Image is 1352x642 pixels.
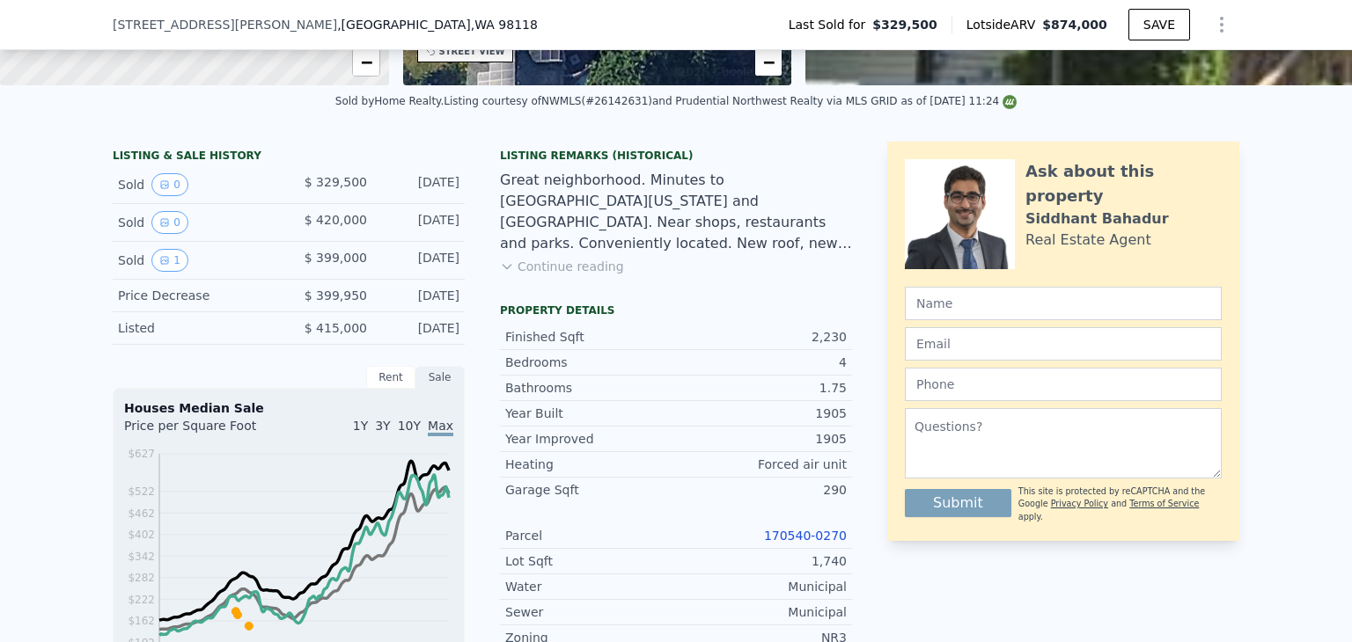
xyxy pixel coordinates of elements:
div: Price per Square Foot [124,417,289,445]
tspan: $402 [128,529,155,541]
div: Municipal [676,578,847,595]
span: $329,500 [872,16,937,33]
tspan: $522 [128,485,155,498]
tspan: $222 [128,594,155,606]
span: $ 399,000 [305,251,367,265]
div: 1905 [676,405,847,422]
a: 170540-0270 [764,529,847,543]
div: [DATE] [381,173,459,196]
img: NWMLS Logo [1003,95,1017,109]
div: Sold by Home Realty . [335,95,445,107]
a: Zoom out [353,49,379,76]
button: SAVE [1128,9,1190,40]
div: Real Estate Agent [1025,230,1151,251]
div: Sold [118,173,275,196]
div: 290 [676,481,847,499]
div: Rent [366,366,415,389]
div: Sale [415,366,465,389]
div: 1905 [676,430,847,448]
button: Show Options [1204,7,1239,42]
span: Last Sold for [789,16,873,33]
span: , [GEOGRAPHIC_DATA] [337,16,538,33]
button: View historical data [151,173,188,196]
span: − [360,51,371,73]
span: 3Y [375,419,390,433]
span: 10Y [398,419,421,433]
div: Listed [118,319,275,337]
div: Water [505,578,676,595]
div: Heating [505,456,676,473]
a: Terms of Service [1129,499,1199,508]
span: $874,000 [1042,18,1107,32]
div: Bathrooms [505,379,676,397]
div: Sewer [505,603,676,621]
span: $ 420,000 [305,213,367,227]
span: , WA 98118 [471,18,538,32]
div: 1.75 [676,379,847,397]
div: [DATE] [381,211,459,234]
button: Submit [905,489,1011,517]
div: LISTING & SALE HISTORY [113,149,465,166]
span: $ 399,950 [305,288,367,303]
input: Phone [905,368,1222,401]
tspan: $342 [128,551,155,563]
button: View historical data [151,249,188,272]
div: Year Built [505,405,676,422]
div: STREET VIEW [439,45,505,58]
a: Privacy Policy [1051,499,1108,508]
div: Sold [118,211,275,234]
tspan: $162 [128,615,155,627]
span: 1Y [353,419,368,433]
div: [DATE] [381,249,459,272]
button: Continue reading [500,258,624,275]
div: Price Decrease [118,287,275,304]
input: Email [905,327,1222,361]
div: Finished Sqft [505,328,676,346]
tspan: $462 [128,507,155,520]
div: Parcel [505,527,676,544]
div: This site is protected by reCAPTCHA and the Google and apply. [1018,485,1222,523]
div: Property details [500,303,852,317]
div: Bedrooms [505,354,676,371]
tspan: $282 [128,572,155,584]
div: Municipal [676,603,847,621]
div: 2,230 [676,328,847,346]
span: Max [428,419,453,436]
span: $ 415,000 [305,321,367,335]
div: 4 [676,354,847,371]
div: Garage Sqft [505,481,676,499]
div: [DATE] [381,287,459,304]
div: 1,740 [676,552,847,570]
a: Zoom out [755,49,782,76]
div: Houses Median Sale [124,399,453,417]
tspan: $627 [128,448,155,460]
button: View historical data [151,211,188,234]
div: [DATE] [381,319,459,337]
span: $ 329,500 [305,175,367,189]
div: Listing courtesy of NWMLS (#26142631) and Prudential Northwest Realty via MLS GRID as of [DATE] 1... [444,95,1017,107]
div: Listing Remarks (Historical) [500,149,852,163]
div: Forced air unit [676,456,847,473]
input: Name [905,287,1222,320]
div: Sold [118,249,275,272]
span: − [763,51,775,73]
div: Ask about this property [1025,159,1222,208]
div: Great neighborhood. Minutes to [GEOGRAPHIC_DATA][US_STATE] and [GEOGRAPHIC_DATA]. Near shops, res... [500,170,852,254]
span: [STREET_ADDRESS][PERSON_NAME] [113,16,337,33]
div: Lot Sqft [505,552,676,570]
div: Year Improved [505,430,676,448]
span: Lotside ARV [966,16,1042,33]
div: Siddhant Bahadur [1025,208,1169,230]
